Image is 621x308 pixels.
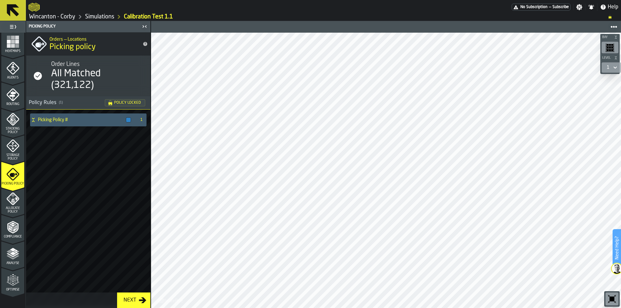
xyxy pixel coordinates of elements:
[1,235,24,239] span: Compliance
[1,188,24,214] li: menu Allocate Policy
[607,294,617,304] svg: Reset zoom and position
[1,268,24,293] li: menu Optimise
[601,56,613,60] span: Level
[59,101,63,105] span: ( 1 )
[1,135,24,161] li: menu Storage Policy
[604,64,618,71] div: DropdownMenuValue-1
[49,42,96,52] span: Picking policy
[51,61,80,68] span: Order Lines
[28,1,40,13] a: logo-header
[1,76,24,80] span: Agents
[51,68,145,91] div: All Matched (321,122)
[600,55,620,61] button: button-
[105,99,145,106] div: status-Policy Locked
[27,24,140,29] div: Picking Policy
[1,49,24,53] span: Heatmaps
[549,5,551,9] span: —
[604,291,620,307] div: button-toolbar-undefined
[1,109,24,134] li: menu Stacking Policy
[600,34,620,40] button: button-
[51,61,145,68] div: Title
[552,5,569,9] span: Subscribe
[1,241,24,267] li: menu Analyse
[26,96,150,110] h3: title-section-[object Object]
[1,182,24,186] span: Picking Policy
[613,230,620,266] label: Need Help?
[139,118,144,122] span: 1
[26,21,150,32] header: Picking Policy
[30,113,134,126] div: Picking Policy #
[1,82,24,108] li: menu Routing
[1,288,24,292] span: Optimise
[1,127,24,134] span: Stacking Policy
[1,22,24,31] label: button-toggle-Toggle Full Menu
[152,294,189,307] a: logo-header
[1,154,24,161] span: Storage Policy
[1,215,24,240] li: menu Compliance
[1,102,24,106] span: Routing
[1,56,24,81] li: menu Agents
[520,5,548,9] span: No Subscription
[26,56,150,96] div: stat-Order Lines
[49,36,137,42] h2: Sub Title
[601,36,613,39] span: Bay
[29,99,105,107] div: Policy Rules
[607,65,609,70] div: DropdownMenuValue-1
[1,261,24,265] span: Analyse
[597,3,621,11] label: button-toggle-Help
[117,292,150,308] button: button-Next
[26,32,150,56] div: title-Picking policy
[38,117,123,122] h4: Picking Policy #
[512,4,571,11] div: Menu Subscription
[28,13,618,21] nav: Breadcrumb
[29,13,75,20] a: link-to-/wh/i/ace0e389-6ead-4668-b816-8dc22364bb41
[114,101,141,105] span: Policy Locked
[1,162,24,187] li: menu Picking Policy
[1,207,24,214] span: Allocate Policy
[140,23,149,30] label: button-toggle-Close me
[573,4,585,10] label: button-toggle-Settings
[85,13,114,20] a: link-to-/wh/i/ace0e389-6ead-4668-b816-8dc22364bb41
[600,40,620,55] div: button-toolbar-undefined
[1,29,24,55] li: menu Heatmaps
[608,3,618,11] span: Help
[121,296,139,304] div: Next
[124,13,173,20] a: link-to-/wh/i/ace0e389-6ead-4668-b816-8dc22364bb41/simulations/f39cd9ca-ec6b-4264-b061-1224b56224b2
[585,4,597,10] label: button-toggle-Notifications
[512,4,571,11] a: link-to-/wh/i/ace0e389-6ead-4668-b816-8dc22364bb41/pricing/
